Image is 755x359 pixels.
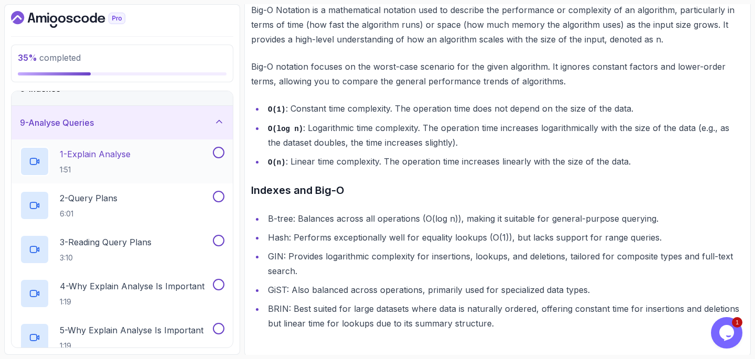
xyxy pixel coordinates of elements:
[12,106,233,139] button: 9-Analyse Queries
[265,249,744,278] li: GIN: Provides logarithmic complexity for insertions, lookups, and deletions, tailored for composi...
[60,236,152,248] p: 3 - Reading Query Plans
[20,323,224,352] button: 5-Why Explain Analyse Is Important1:19
[711,317,745,349] iframe: chat widget
[265,211,744,226] li: B-tree: Balances across all operations (O(log n)), making it suitable for general-purpose querying.
[265,154,744,169] li: : Linear time complexity. The operation time increases linearly with the size of the data.
[18,52,81,63] span: completed
[251,3,744,47] p: Big-O Notation is a mathematical notation used to describe the performance or complexity of an al...
[60,297,204,307] p: 1:19
[20,116,94,129] h3: 9 - Analyse Queries
[18,52,37,63] span: 35 %
[60,192,117,204] p: 2 - Query Plans
[60,148,131,160] p: 1 - Explain Analyse
[268,125,303,133] code: O(log n)
[60,324,203,336] p: 5 - Why Explain Analyse Is Important
[20,147,224,176] button: 1-Explain Analyse1:51
[60,165,131,175] p: 1:51
[11,11,149,28] a: Dashboard
[20,279,224,308] button: 4-Why Explain Analyse Is Important1:19
[20,191,224,220] button: 2-Query Plans6:01
[251,182,744,199] h3: Indexes and Big-O
[268,105,286,114] code: O(1)
[265,301,744,331] li: BRIN: Best suited for large datasets where data is naturally ordered, offering constant time for ...
[265,101,744,116] li: : Constant time complexity. The operation time does not depend on the size of the data.
[265,282,744,297] li: GiST: Also balanced across operations, primarily used for specialized data types.
[265,121,744,150] li: : Logarithmic time complexity. The operation time increases logarithmically with the size of the ...
[268,158,286,167] code: O(n)
[265,230,744,245] li: Hash: Performs exceptionally well for equality lookups (O(1)), but lacks support for range queries.
[60,341,203,351] p: 1:19
[251,59,744,89] p: Big-O notation focuses on the worst-case scenario for the given algorithm. It ignores constant fa...
[60,253,152,263] p: 3:10
[60,280,204,292] p: 4 - Why Explain Analyse Is Important
[60,209,117,219] p: 6:01
[20,235,224,264] button: 3-Reading Query Plans3:10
